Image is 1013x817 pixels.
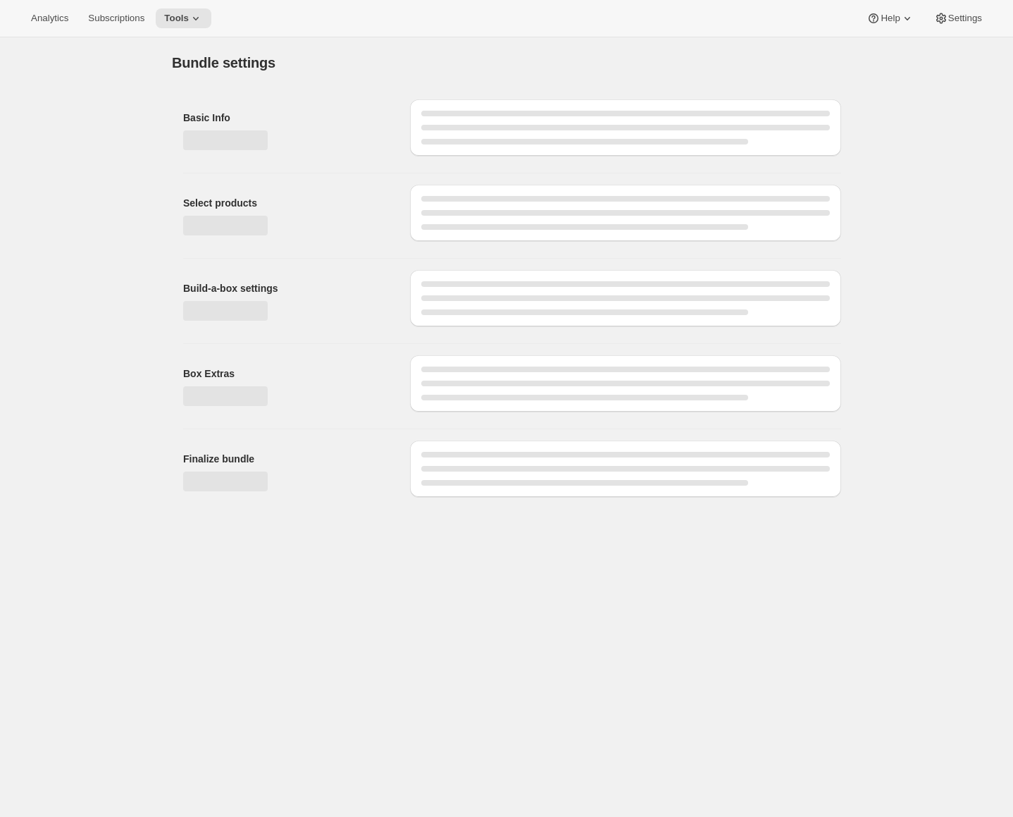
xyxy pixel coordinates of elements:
[183,452,387,466] h2: Finalize bundle
[31,13,68,24] span: Analytics
[881,13,900,24] span: Help
[156,8,211,28] button: Tools
[164,13,189,24] span: Tools
[926,8,990,28] button: Settings
[155,37,858,508] div: Page loading
[88,13,144,24] span: Subscriptions
[948,13,982,24] span: Settings
[172,54,275,71] h1: Bundle settings
[183,367,387,381] h2: Box Extras
[23,8,77,28] button: Analytics
[183,281,387,295] h2: Build-a-box settings
[183,111,387,125] h2: Basic Info
[858,8,922,28] button: Help
[183,196,387,210] h2: Select products
[80,8,153,28] button: Subscriptions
